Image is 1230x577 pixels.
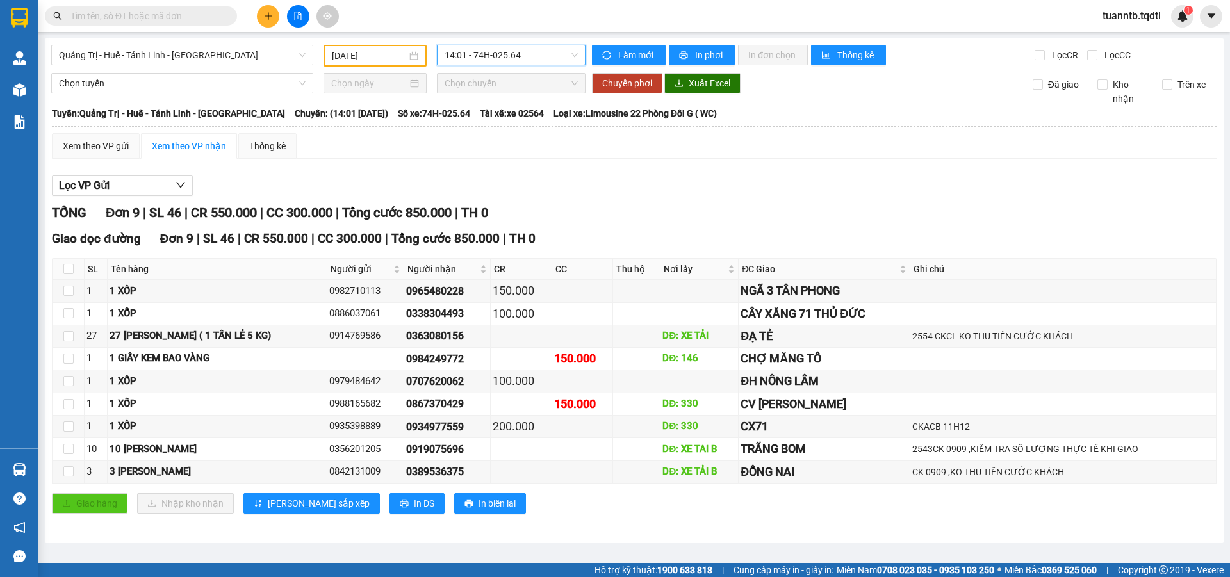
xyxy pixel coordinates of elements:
th: Ghi chú [910,259,1217,280]
span: | [184,205,188,220]
div: 200.000 [493,418,550,435]
img: warehouse-icon [13,51,26,65]
span: Xuất Excel [689,76,730,90]
span: notification [13,521,26,533]
div: DĐ: 330 [662,396,736,412]
div: 0919075696 [406,441,488,457]
span: | [455,205,458,220]
span: aim [323,12,332,20]
div: ĐH NÔNG LÂM [741,372,908,390]
span: Người nhận [407,262,477,276]
div: 0867370429 [406,396,488,412]
div: 150.000 [554,350,611,368]
span: plus [264,12,273,20]
span: Hỗ trợ kỹ thuật: [594,563,712,577]
span: In DS [414,496,434,510]
button: Chuyển phơi [592,73,662,93]
span: | [238,231,241,246]
div: 1 [86,351,105,366]
img: warehouse-icon [13,463,26,476]
div: 0389536375 [406,464,488,480]
button: sort-ascending[PERSON_NAME] sắp xếp [243,493,380,514]
button: printerIn DS [389,493,445,514]
div: CV [PERSON_NAME] [741,395,908,413]
div: CÂY XĂNG 71 THỦ ĐỨC [741,305,908,323]
div: 2543CK 0909 ,KIỂM TRA SỐ LƯỢNG THỰC TẾ KHI GIAO [912,442,1214,456]
button: downloadNhập kho nhận [137,493,234,514]
b: Tuyến: Quảng Trị - Huế - Tánh Linh - [GEOGRAPHIC_DATA] [52,108,285,118]
div: 1 XỐP [110,396,325,412]
th: Thu hộ [613,259,660,280]
button: file-add [287,5,309,28]
span: 1 [1186,6,1190,15]
div: 0707620062 [406,373,488,389]
img: warehouse-icon [13,83,26,97]
span: Chuyến: (14:01 [DATE]) [295,106,388,120]
div: DĐ: XE TAI B [662,442,736,457]
span: Đơn 9 [160,231,194,246]
div: 1 [86,396,105,412]
span: Người gửi [331,262,390,276]
strong: 0369 525 060 [1042,565,1097,575]
div: DĐ: 330 [662,419,736,434]
div: Thống kê [249,139,286,153]
span: Kho nhận [1108,77,1152,106]
button: bar-chartThống kê [811,45,886,65]
div: CK 0909 ,KO THU TIỀN CƯỚC KHÁCH [912,465,1214,479]
span: Đã giao [1043,77,1084,92]
span: search [53,12,62,20]
span: sort-ascending [254,499,263,509]
sup: 1 [1184,6,1193,15]
div: CKACB 11H12 [912,419,1214,434]
span: SL 46 [203,231,234,246]
div: Xem theo VP nhận [152,139,226,153]
span: sync [602,51,613,61]
div: 3 [PERSON_NAME] [110,464,325,480]
div: 0934977559 [406,419,488,435]
span: download [675,79,684,89]
div: TRÃNG BOM [741,440,908,458]
span: Quảng Trị - Huế - Tánh Linh - Cát Tiên [59,45,306,65]
span: printer [400,499,409,509]
span: 14:01 - 74H-025.64 [445,45,578,65]
div: 10 [86,442,105,457]
button: plus [257,5,279,28]
input: Chọn ngày [331,76,407,90]
div: 1 [86,374,105,389]
div: 1 GIẤY KEM BAO VÀNG [110,351,325,366]
button: printerIn biên lai [454,493,526,514]
span: ⚪️ [997,567,1001,573]
span: TH 0 [461,205,488,220]
img: icon-new-feature [1177,10,1188,22]
input: 13/09/2025 [332,49,407,63]
span: message [13,550,26,562]
div: 0338304493 [406,305,488,321]
div: NGÃ 3 TÂN PHONG [741,282,908,300]
span: Thống kê [837,48,876,62]
div: CHỢ MĂNG TÔ [741,350,908,368]
span: Tổng cước 850.000 [391,231,500,246]
span: | [503,231,506,246]
span: Lọc VP Gửi [59,177,110,193]
span: ĐC Giao [742,262,897,276]
div: 0935398889 [329,419,401,434]
div: 1 XỐP [110,284,325,299]
span: Loại xe: Limousine 22 Phòng Đôi G ( WC) [553,106,717,120]
span: SL 46 [149,205,181,220]
div: 1 XỐP [110,419,325,434]
span: bar-chart [821,51,832,61]
span: Cung cấp máy in - giấy in: [734,563,833,577]
button: uploadGiao hàng [52,493,127,514]
div: 2554 CKCL KO THU TIỀN CƯỚC KHÁCH [912,329,1214,343]
span: printer [464,499,473,509]
span: Chọn tuyến [59,74,306,93]
span: question-circle [13,492,26,505]
span: CR 550.000 [191,205,257,220]
span: CC 300.000 [318,231,382,246]
div: 0965480228 [406,283,488,299]
div: ĐỒNG NAI [741,463,908,481]
div: 10 [PERSON_NAME] [110,442,325,457]
span: Số xe: 74H-025.64 [398,106,470,120]
span: | [143,205,146,220]
span: In biên lai [479,496,516,510]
